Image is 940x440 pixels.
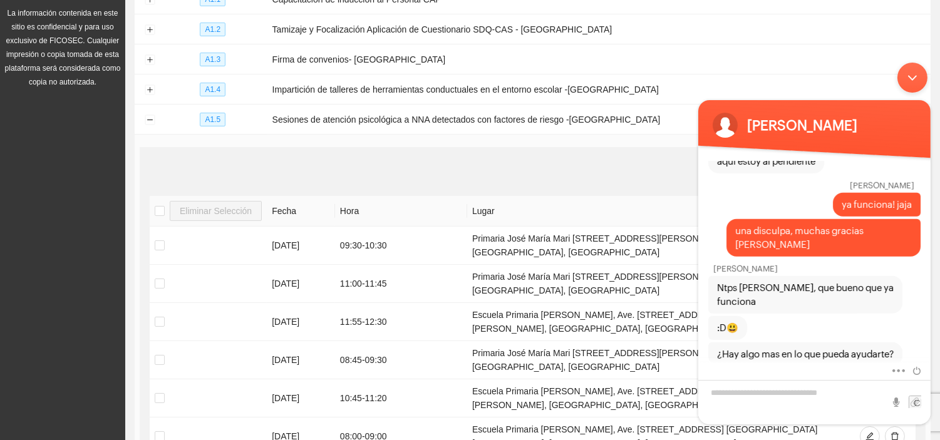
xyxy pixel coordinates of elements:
[335,265,467,303] td: 11:00 - 11:45
[335,341,467,379] td: 08:45 - 09:30
[267,341,335,379] td: [DATE]
[692,56,937,431] iframe: SalesIQ Chatwindow
[467,341,849,379] td: Primaria José María Mari [STREET_ADDRESS][PERSON_NAME] Ext. 807 Col. Centro, [GEOGRAPHIC_DATA], [...
[267,227,335,265] td: [DATE]
[267,74,931,105] td: Impartición de talleres de herramientas conductuales en el entorno escolar -[GEOGRAPHIC_DATA]
[335,303,467,341] td: 11:55 - 12:30
[145,85,155,95] button: Expand row
[267,379,335,417] td: [DATE]
[467,265,849,303] td: Primaria José María Mari [STREET_ADDRESS][PERSON_NAME] Ext. 807 Col. Centro, [GEOGRAPHIC_DATA], [...
[267,44,931,74] td: Firma de convenios- [GEOGRAPHIC_DATA]
[267,265,335,303] td: [DATE]
[335,227,467,265] td: 09:30 - 10:30
[5,9,121,86] span: La información contenida en este sitio es confidencial y para uso exclusivo de FICOSEC. Cualquier...
[335,196,467,227] th: Hora
[200,113,225,126] span: A1.5
[267,303,335,341] td: [DATE]
[467,303,849,341] td: Escuela Primaria [PERSON_NAME], Ave. [STREET_ADDRESS] [GEOGRAPHIC_DATA][PERSON_NAME], [GEOGRAPHIC...
[145,115,155,125] button: Collapse row
[145,55,155,65] button: Expand row
[267,196,335,227] th: Fecha
[267,14,931,44] td: Tamizaje y Focalización Aplicación de Cuestionario SDQ-CAS - [GEOGRAPHIC_DATA]
[200,53,225,66] span: A1.3
[145,25,155,35] button: Expand row
[170,201,262,221] button: Eliminar Selección
[467,379,849,417] td: Escuela Primaria [PERSON_NAME], Ave. [STREET_ADDRESS] [GEOGRAPHIC_DATA][PERSON_NAME], [GEOGRAPHIC...
[467,227,849,265] td: Primaria José María Mari [STREET_ADDRESS][PERSON_NAME] Ext. 807 Col. Centro, [GEOGRAPHIC_DATA], [...
[267,105,931,135] td: Sesiones de atención psicológica a NNA detectados con factores de riesgo -[GEOGRAPHIC_DATA]
[200,23,225,36] span: A1.2
[200,83,225,96] span: A1.4
[467,196,849,227] th: Lugar
[335,379,467,417] td: 10:45 - 11:20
